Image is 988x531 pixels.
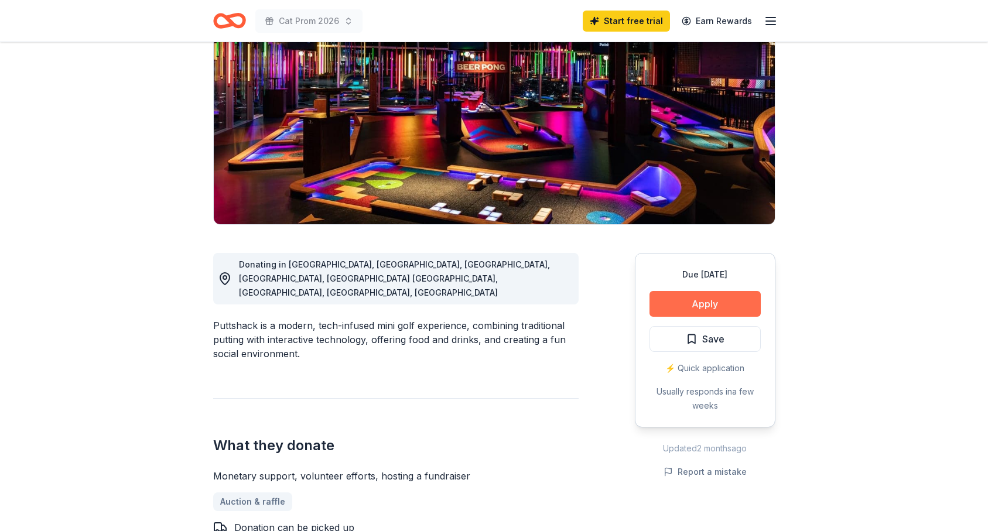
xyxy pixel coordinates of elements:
span: Donating in [GEOGRAPHIC_DATA], [GEOGRAPHIC_DATA], [GEOGRAPHIC_DATA], [GEOGRAPHIC_DATA], [GEOGRAPH... [239,259,550,297]
div: Usually responds in a few weeks [649,385,761,413]
a: Home [213,7,246,35]
span: Cat Prom 2026 [279,14,339,28]
div: Monetary support, volunteer efforts, hosting a fundraiser [213,469,579,483]
div: Due [DATE] [649,268,761,282]
span: Save [702,331,724,347]
div: ⚡️ Quick application [649,361,761,375]
a: Earn Rewards [675,11,759,32]
h2: What they donate [213,436,579,455]
img: Image for Puttshack [214,1,775,224]
button: Apply [649,291,761,317]
button: Cat Prom 2026 [255,9,363,33]
div: Updated 2 months ago [635,441,775,455]
button: Save [649,326,761,352]
div: Puttshack is a modern, tech-infused mini golf experience, combining traditional putting with inte... [213,318,579,361]
a: Start free trial [583,11,670,32]
a: Auction & raffle [213,492,292,511]
button: Report a mistake [664,465,747,479]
